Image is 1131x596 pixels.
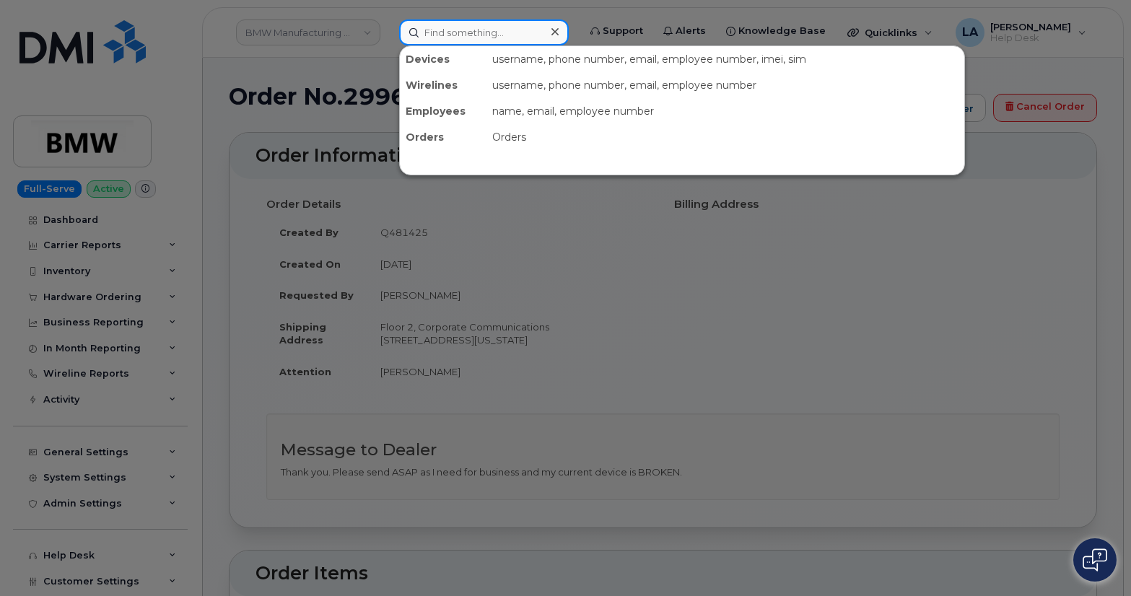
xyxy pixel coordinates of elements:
[486,98,964,124] div: name, email, employee number
[486,72,964,98] div: username, phone number, email, employee number
[486,46,964,72] div: username, phone number, email, employee number, imei, sim
[400,124,486,150] div: Orders
[400,46,486,72] div: Devices
[400,72,486,98] div: Wirelines
[1083,548,1107,571] img: Open chat
[400,98,486,124] div: Employees
[486,124,964,150] div: Orders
